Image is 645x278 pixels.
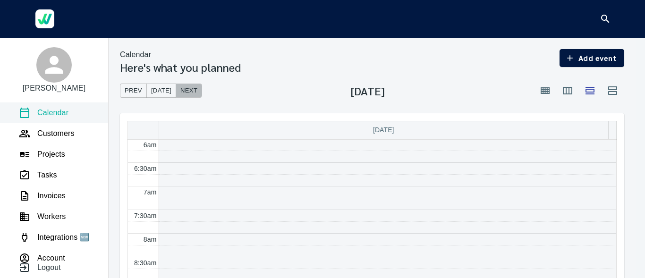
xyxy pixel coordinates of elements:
img: Werkgo Logo [35,9,54,28]
button: Month [534,79,556,102]
button: Next [176,84,202,98]
span: 8:30am [134,259,157,267]
span: Add event [567,51,617,65]
span: 8am [144,236,157,243]
p: Customers [37,128,75,139]
button: Week [556,79,579,102]
p: Calendar [37,107,68,118]
p: Account [37,253,65,264]
p: Calendar [120,49,151,60]
a: Invoices [19,190,66,202]
p: Tasks [37,169,57,181]
p: [PERSON_NAME] [23,83,86,94]
span: 7:30am [134,212,157,219]
button: Agenda [602,79,624,102]
p: Integrations 🆕 [37,232,89,243]
h3: Here's what you planned [120,60,241,74]
span: 7am [144,188,157,196]
a: Account [19,253,65,264]
nav: breadcrumb [120,49,241,60]
p: Workers [37,211,66,222]
span: [DATE] [151,85,171,96]
span: 6:30am [134,165,157,172]
a: Workers [19,211,66,222]
a: Werkgo Logo [28,5,61,33]
a: Integrations 🆕 [19,232,89,243]
button: Prev [120,84,147,98]
a: Calendar [19,107,68,118]
p: Invoices [37,190,66,202]
p: Logout [37,262,61,273]
span: [DATE] [373,126,394,134]
button: Day [579,79,602,102]
span: 6am [144,141,157,149]
span: Prev [125,85,142,96]
a: Customers [19,128,75,139]
p: Projects [37,149,65,160]
h3: [DATE] [351,84,385,97]
span: Next [180,85,197,96]
a: Projects [19,149,65,160]
button: [DATE] [146,84,176,98]
a: Tasks [19,169,57,181]
button: Add event [560,49,624,67]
